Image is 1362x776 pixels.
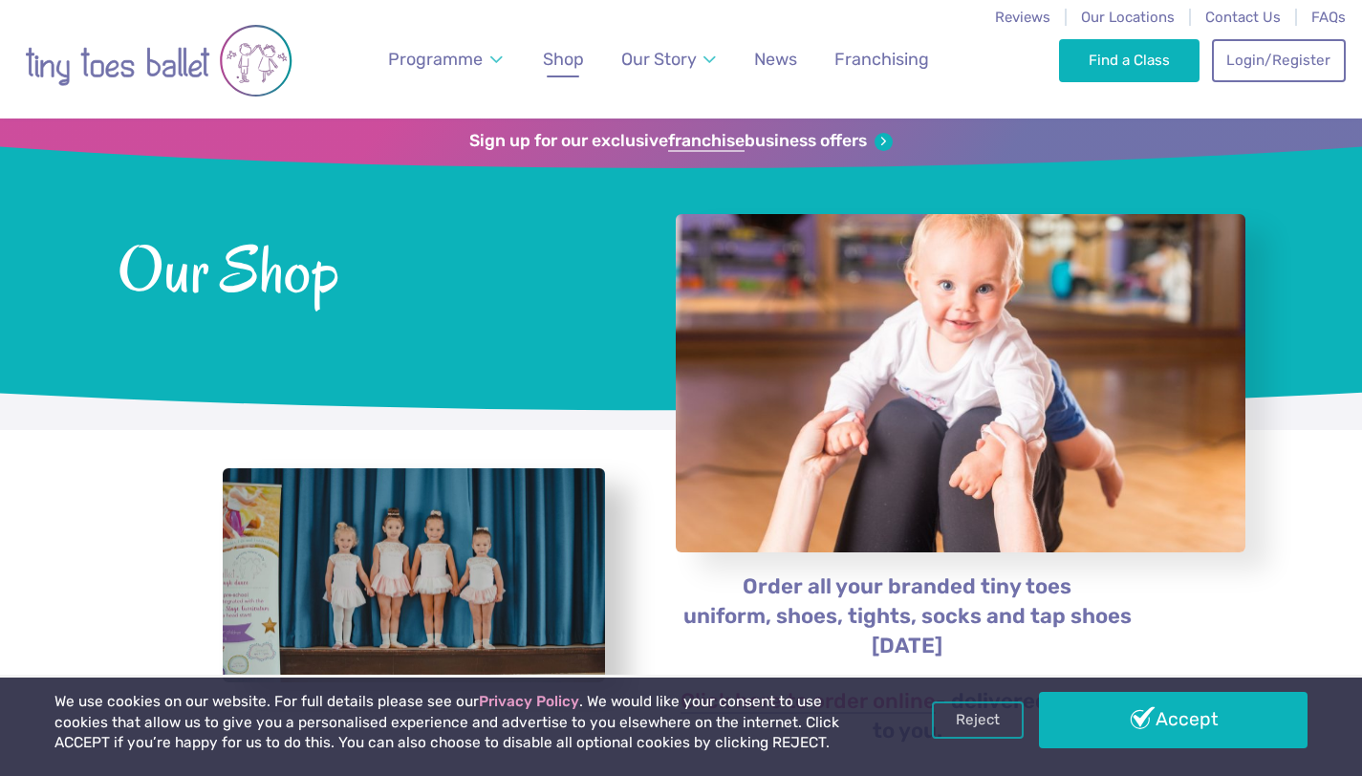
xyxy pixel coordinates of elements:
a: Shop [534,38,593,81]
a: News [746,38,806,81]
img: tiny toes ballet [25,12,292,109]
p: We use cookies on our website. For full details please see our . We would like your consent to us... [54,692,869,754]
a: FAQs [1311,9,1346,26]
a: Login/Register [1212,39,1346,81]
a: Franchising [826,38,938,81]
a: Find a Class [1059,39,1200,81]
a: Privacy Policy [479,693,579,710]
span: Programme [388,49,483,69]
span: Shop [543,49,584,69]
a: Programme [379,38,511,81]
a: Sign up for our exclusivefranchisebusiness offers [469,131,893,152]
a: Reviews [995,9,1050,26]
span: Franchising [834,49,929,69]
span: News [754,49,797,69]
a: View full-size image [223,468,605,683]
a: Reject [932,701,1024,738]
a: Accept [1039,692,1308,747]
span: Our Story [621,49,697,69]
a: Contact Us [1205,9,1281,26]
span: Our Shop [118,228,625,306]
a: Our Locations [1081,9,1175,26]
strong: franchise [668,131,745,152]
a: Our Story [613,38,725,81]
p: Order all your branded tiny toes uniform, shoes, tights, socks and tap shoes [DATE] [675,572,1140,661]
